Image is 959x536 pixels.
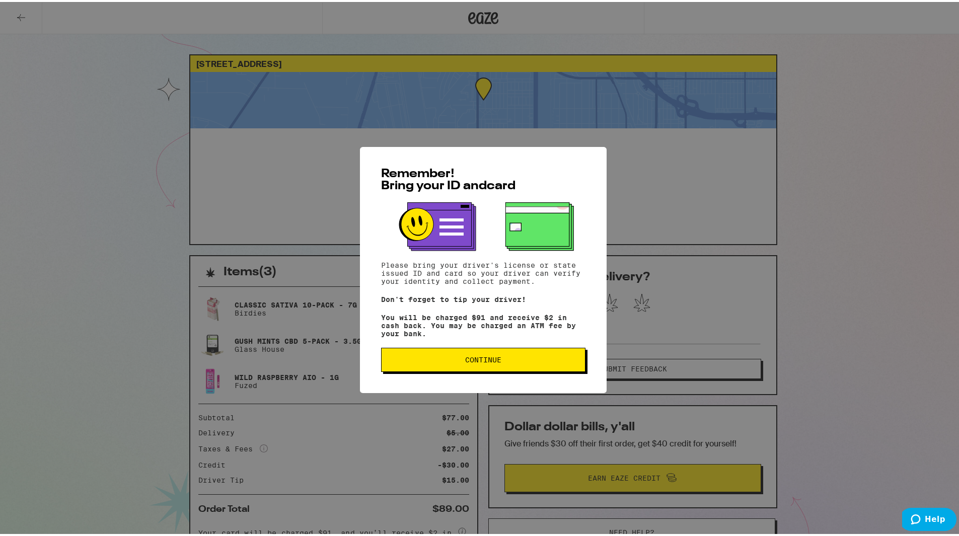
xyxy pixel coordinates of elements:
span: Remember! Bring your ID and card [381,166,515,190]
span: Continue [465,354,501,361]
iframe: Opens a widget where you can find more information [902,506,956,531]
p: You will be charged $91 and receive $2 in cash back. You may be charged an ATM fee by your bank. [381,312,585,336]
p: Please bring your driver's license or state issued ID and card so your driver can verify your ide... [381,259,585,283]
p: Don't forget to tip your driver! [381,293,585,301]
button: Continue [381,346,585,370]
